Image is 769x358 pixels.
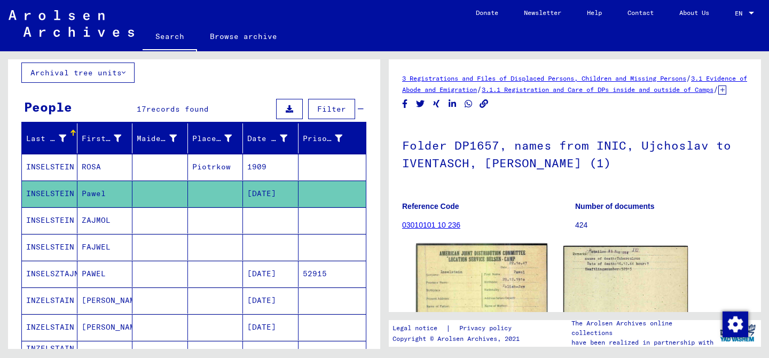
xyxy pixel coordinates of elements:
span: Filter [317,104,346,114]
mat-cell: INSELSTEIN [22,154,77,180]
mat-header-cell: Prisoner # [299,123,366,153]
button: Share on Twitter [415,97,426,111]
p: have been realized in partnership with [571,338,715,347]
div: Date of Birth [247,130,301,147]
div: Maiden Name [137,133,177,144]
mat-cell: INSELSTEIN [22,181,77,207]
mat-header-cell: Date of Birth [243,123,299,153]
mat-cell: 52915 [299,261,366,287]
mat-cell: INSELSTEIN [22,234,77,260]
mat-cell: Pawel [77,181,133,207]
a: Legal notice [393,323,446,334]
mat-header-cell: Maiden Name [132,123,188,153]
p: The Arolsen Archives online collections [571,318,715,338]
img: 002.jpg [563,246,688,333]
mat-cell: [DATE] [243,287,299,314]
span: records found [146,104,209,114]
div: People [24,97,72,116]
p: 424 [575,220,748,231]
mat-cell: FAJWEL [77,234,133,260]
mat-header-cell: Place of Birth [188,123,244,153]
a: 03010101 10 236 [402,221,460,229]
mat-cell: [DATE] [243,261,299,287]
mat-cell: INZELSTAIN [22,287,77,314]
img: yv_logo.png [718,320,758,346]
button: Share on LinkedIn [447,97,458,111]
mat-cell: PAWEL [77,261,133,287]
div: Last Name [26,130,80,147]
mat-cell: [DATE] [243,314,299,340]
button: Filter [308,99,355,119]
div: Date of Birth [247,133,287,144]
span: / [713,84,718,94]
mat-cell: [PERSON_NAME] [77,287,133,314]
div: First Name [82,133,122,144]
mat-cell: INZELSTAIN [22,314,77,340]
a: Search [143,24,197,51]
div: | [393,323,524,334]
b: Reference Code [402,202,459,211]
mat-cell: INSELSZTAJN [22,261,77,287]
button: Share on Xing [431,97,442,111]
a: 3.1.1 Registration and Care of DPs inside and outside of Camps [482,85,713,94]
mat-cell: [PERSON_NAME] [77,314,133,340]
span: 17 [137,104,146,114]
h1: Folder DP1657, names from INIC, Ujchoslav to IVENTASCH, [PERSON_NAME] (1) [402,121,748,185]
button: Archival tree units [21,63,135,83]
mat-cell: 1909 [243,154,299,180]
mat-cell: Piotrkow [188,154,244,180]
mat-cell: ZAJMOL [77,207,133,234]
div: Last Name [26,133,66,144]
mat-cell: [DATE] [243,181,299,207]
span: EN [735,10,747,17]
span: / [686,73,691,83]
div: Place of Birth [192,133,232,144]
a: Privacy policy [451,323,524,334]
img: 001.jpg [416,244,547,334]
mat-cell: INSELSTEIN [22,207,77,234]
a: 3 Registrations and Files of Displaced Persons, Children and Missing Persons [402,74,686,82]
div: Prisoner # [303,133,343,144]
span: / [477,84,482,94]
img: Change consent [723,312,748,337]
button: Copy link [478,97,490,111]
button: Share on Facebook [399,97,411,111]
mat-header-cell: First Name [77,123,133,153]
div: Maiden Name [137,130,190,147]
button: Share on WhatsApp [463,97,474,111]
p: Copyright © Arolsen Archives, 2021 [393,334,524,344]
mat-cell: ROSA [77,154,133,180]
img: Arolsen_neg.svg [9,10,134,37]
b: Number of documents [575,202,655,211]
div: Place of Birth [192,130,246,147]
a: Browse archive [197,24,290,49]
div: Prisoner # [303,130,356,147]
mat-header-cell: Last Name [22,123,77,153]
div: First Name [82,130,135,147]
